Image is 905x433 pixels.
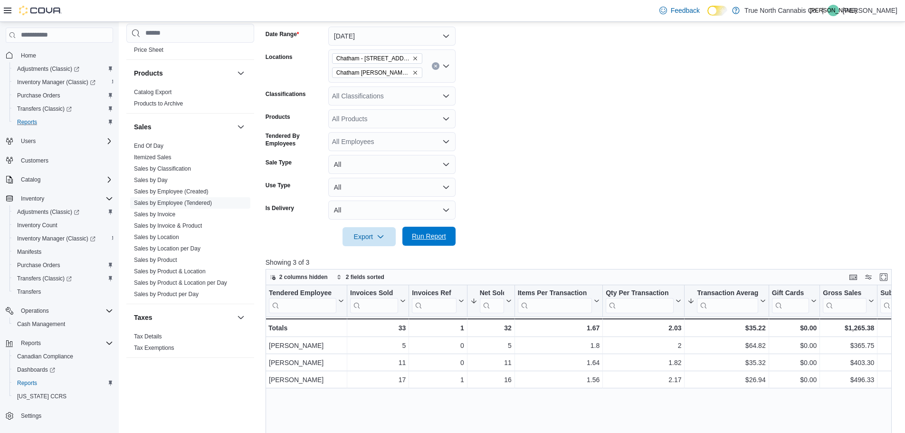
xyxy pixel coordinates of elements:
[17,379,37,387] span: Reports
[235,67,247,79] button: Products
[772,322,817,334] div: $0.00
[17,193,113,204] span: Inventory
[707,6,727,16] input: Dark Mode
[2,192,117,205] button: Inventory
[134,268,206,275] a: Sales by Product & Location
[13,206,113,218] span: Adjustments (Classic)
[13,260,64,271] a: Purchase Orders
[412,340,464,351] div: 0
[336,54,410,63] span: Chatham - [STREET_ADDRESS]
[126,87,254,113] div: Products
[772,374,817,385] div: $0.00
[17,65,79,73] span: Adjustments (Classic)
[823,357,874,368] div: $403.30
[134,245,200,252] a: Sales by Location per Day
[134,176,168,184] span: Sales by Day
[21,339,41,347] span: Reports
[810,5,857,16] span: [PERSON_NAME]
[606,289,674,313] div: Qty Per Transaction
[412,56,418,61] button: Remove Chatham - 85 King St W from selection in this group
[17,154,113,166] span: Customers
[823,322,874,334] div: $1,265.38
[772,357,817,368] div: $0.00
[134,154,171,161] a: Itemized Sales
[350,374,406,385] div: 17
[517,322,600,334] div: 1.67
[134,188,209,195] a: Sales by Employee (Created)
[134,279,227,286] a: Sales by Product & Location per Day
[266,271,332,283] button: 2 columns hidden
[10,272,117,285] a: Transfers (Classic)
[134,89,171,96] a: Catalog Export
[13,286,45,298] a: Transfers
[266,30,299,38] label: Date Range
[266,113,290,121] label: Products
[134,313,233,322] button: Taxes
[412,231,446,241] span: Run Report
[687,340,765,351] div: $64.82
[134,291,199,298] a: Sales by Product per Day
[336,68,410,77] span: Chatham [PERSON_NAME] Ave
[348,227,390,246] span: Export
[13,77,99,88] a: Inventory Manager (Classic)
[134,222,202,230] span: Sales by Invoice & Product
[134,333,162,340] a: Tax Details
[823,289,867,298] div: Gross Sales
[2,135,117,148] button: Users
[269,374,344,385] div: [PERSON_NAME]
[10,318,117,331] button: Cash Management
[235,121,247,133] button: Sales
[470,374,512,385] div: 16
[10,62,117,76] a: Adjustments (Classic)
[13,318,113,330] span: Cash Management
[19,6,62,15] img: Cova
[518,374,600,385] div: 1.56
[17,118,37,126] span: Reports
[333,271,388,283] button: 2 fields sorted
[10,285,117,298] button: Transfers
[402,227,456,246] button: Run Report
[2,337,117,350] button: Reports
[442,115,450,123] button: Open list of options
[126,140,254,304] div: Sales
[412,70,418,76] button: Remove Chatham McNaughton Ave from selection in this group
[17,305,113,317] span: Operations
[266,204,294,212] label: Is Delivery
[13,63,113,75] span: Adjustments (Classic)
[17,410,113,422] span: Settings
[266,53,293,61] label: Locations
[134,257,177,263] a: Sales by Product
[21,307,49,315] span: Operations
[517,289,592,313] div: Items Per Transaction
[21,176,40,183] span: Catalog
[843,5,897,16] p: [PERSON_NAME]
[412,357,464,368] div: 0
[134,313,152,322] h3: Taxes
[134,142,163,150] span: End Of Day
[134,200,212,206] a: Sales by Employee (Tendered)
[17,50,40,61] a: Home
[17,320,65,328] span: Cash Management
[134,100,183,107] a: Products to Archive
[606,289,674,298] div: Qty Per Transaction
[412,289,456,313] div: Invoices Ref
[269,289,344,313] button: Tendered Employee
[13,77,113,88] span: Inventory Manager (Classic)
[269,289,336,298] div: Tendered Employee
[17,235,95,242] span: Inventory Manager (Classic)
[13,103,76,115] a: Transfers (Classic)
[134,333,162,340] span: Tax Details
[134,344,174,352] span: Tax Exemptions
[10,232,117,245] a: Inventory Manager (Classic)
[266,182,290,189] label: Use Type
[266,90,306,98] label: Classifications
[823,374,874,385] div: $496.33
[268,322,344,334] div: Totals
[10,76,117,89] a: Inventory Manager (Classic)
[10,259,117,272] button: Purchase Orders
[878,271,889,283] button: Enter fullscreen
[687,374,765,385] div: $26.94
[328,201,456,220] button: All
